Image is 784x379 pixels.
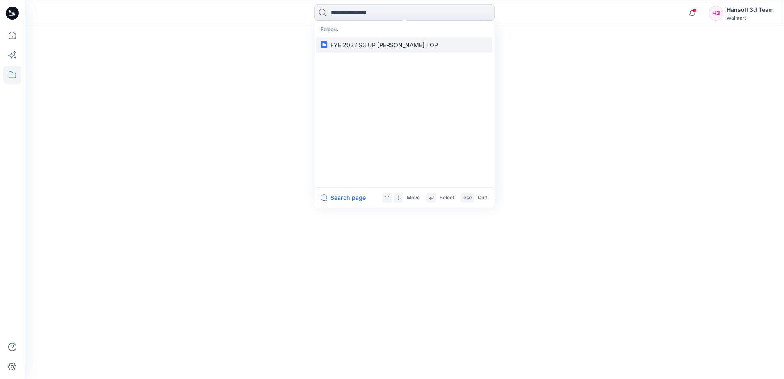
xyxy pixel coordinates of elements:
[727,5,774,15] div: Hansoll 3d Team
[407,194,420,202] p: Move
[709,6,723,21] div: H3
[316,22,493,37] p: Folders
[330,41,438,48] span: FYE 2027 S3 UP [PERSON_NAME] TOP
[321,193,366,203] button: Search page
[463,194,472,202] p: esc
[478,194,487,202] p: Quit
[440,194,454,202] p: Select
[316,37,493,52] a: FYE 2027 S3 UP [PERSON_NAME] TOP
[727,15,774,21] div: Walmart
